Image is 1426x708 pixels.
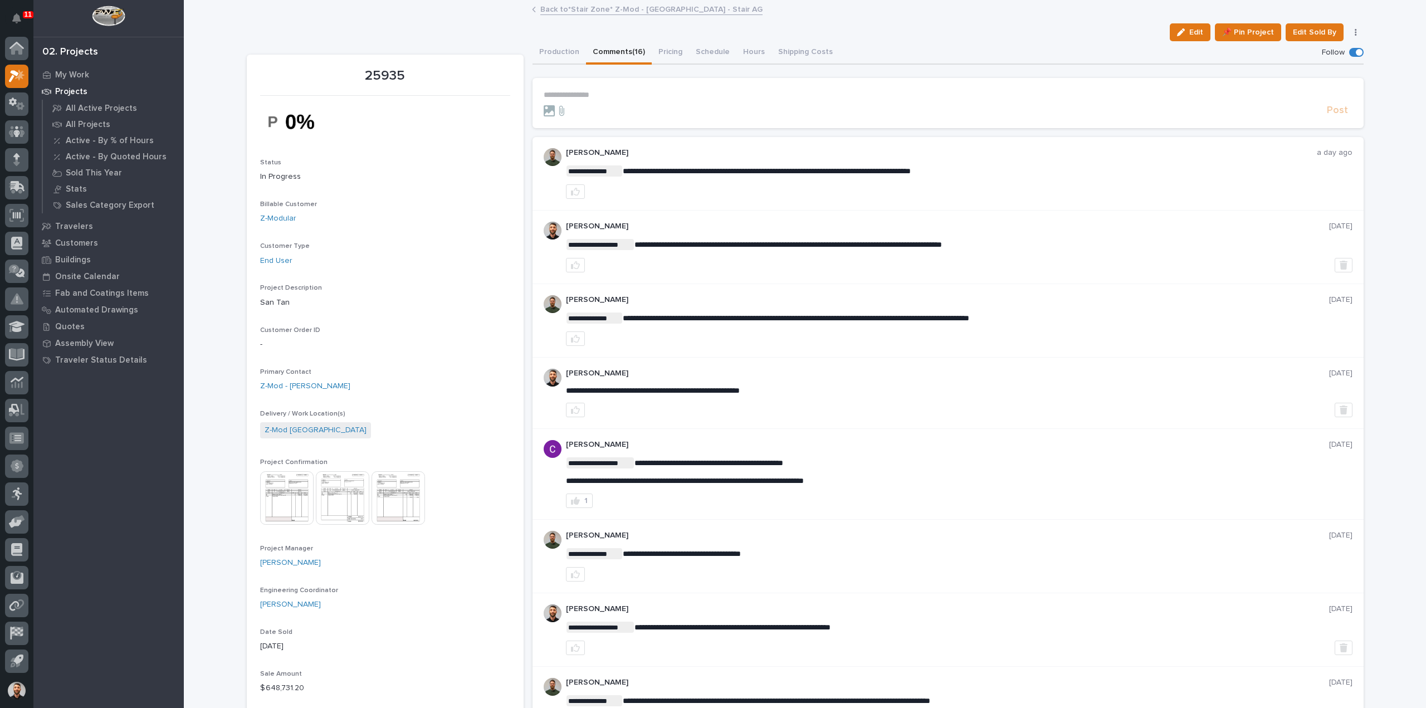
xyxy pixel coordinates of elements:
[1286,23,1344,41] button: Edit Sold By
[43,165,184,180] a: Sold This Year
[689,41,736,65] button: Schedule
[14,13,28,31] div: Notifications11
[652,41,689,65] button: Pricing
[260,339,510,350] p: -
[584,497,588,505] div: 1
[1322,48,1345,57] p: Follow
[1329,604,1352,614] p: [DATE]
[33,83,184,100] a: Projects
[1327,104,1348,117] span: Post
[1222,26,1274,39] span: 📌 Pin Project
[260,285,322,291] span: Project Description
[1170,23,1210,41] button: Edit
[566,184,585,199] button: like this post
[736,41,771,65] button: Hours
[260,380,350,392] a: Z-Mod - [PERSON_NAME]
[544,148,561,166] img: AATXAJw4slNr5ea0WduZQVIpKGhdapBAGQ9xVsOeEvl5=s96-c
[533,41,586,65] button: Production
[544,531,561,549] img: AATXAJw4slNr5ea0WduZQVIpKGhdapBAGQ9xVsOeEvl5=s96-c
[33,318,184,335] a: Quotes
[260,255,292,267] a: End User
[260,102,344,141] img: dqtbq5KEdEyjuQPyDTVO6r1bQxrOQpZ9DtgqCDq1xoU
[1322,104,1352,117] button: Post
[33,66,184,83] a: My Work
[260,545,313,552] span: Project Manager
[566,678,1329,687] p: [PERSON_NAME]
[66,136,154,146] p: Active - By % of Hours
[260,411,345,417] span: Delivery / Work Location(s)
[66,104,137,114] p: All Active Projects
[66,152,167,162] p: Active - By Quoted Hours
[544,604,561,622] img: AGNmyxaji213nCK4JzPdPN3H3CMBhXDSA2tJ_sy3UIa5=s96-c
[43,100,184,116] a: All Active Projects
[33,251,184,268] a: Buildings
[5,7,28,30] button: Notifications
[566,604,1329,614] p: [PERSON_NAME]
[1317,148,1352,158] p: a day ago
[55,238,98,248] p: Customers
[544,678,561,696] img: AATXAJw4slNr5ea0WduZQVIpKGhdapBAGQ9xVsOeEvl5=s96-c
[55,305,138,315] p: Automated Drawings
[566,494,593,508] button: 1
[66,201,154,211] p: Sales Category Export
[55,289,149,299] p: Fab and Coatings Items
[566,222,1329,231] p: [PERSON_NAME]
[1293,26,1336,39] span: Edit Sold By
[1215,23,1281,41] button: 📌 Pin Project
[43,197,184,213] a: Sales Category Export
[260,459,328,466] span: Project Confirmation
[1329,531,1352,540] p: [DATE]
[566,148,1317,158] p: [PERSON_NAME]
[33,335,184,351] a: Assembly View
[260,213,296,224] a: Z-Modular
[1329,369,1352,378] p: [DATE]
[260,171,510,183] p: In Progress
[566,258,585,272] button: like this post
[92,6,125,26] img: Workspace Logo
[43,133,184,148] a: Active - By % of Hours
[33,218,184,235] a: Travelers
[55,272,120,282] p: Onsite Calendar
[566,641,585,655] button: like this post
[586,41,652,65] button: Comments (16)
[66,168,122,178] p: Sold This Year
[544,440,561,458] img: AItbvmm9XFGwq9MR7ZO9lVE1d7-1VhVxQizPsTd1Fh95=s96-c
[66,184,87,194] p: Stats
[260,587,338,594] span: Engineering Coordinator
[25,11,32,18] p: 11
[566,403,585,417] button: like this post
[1329,295,1352,305] p: [DATE]
[260,159,281,166] span: Status
[33,351,184,368] a: Traveler Status Details
[260,557,321,569] a: [PERSON_NAME]
[265,424,367,436] a: Z-Mod [GEOGRAPHIC_DATA]
[566,295,1329,305] p: [PERSON_NAME]
[260,201,317,208] span: Billable Customer
[771,41,839,65] button: Shipping Costs
[260,297,510,309] p: San Tan
[260,671,302,677] span: Sale Amount
[55,70,89,80] p: My Work
[43,149,184,164] a: Active - By Quoted Hours
[43,116,184,132] a: All Projects
[566,440,1329,450] p: [PERSON_NAME]
[42,46,98,58] div: 02. Projects
[566,531,1329,540] p: [PERSON_NAME]
[66,120,110,130] p: All Projects
[1329,222,1352,231] p: [DATE]
[5,679,28,702] button: users-avatar
[33,285,184,301] a: Fab and Coatings Items
[260,68,510,84] p: 25935
[260,641,510,652] p: [DATE]
[544,222,561,240] img: AGNmyxaji213nCK4JzPdPN3H3CMBhXDSA2tJ_sy3UIa5=s96-c
[566,331,585,346] button: like this post
[544,369,561,387] img: AGNmyxaji213nCK4JzPdPN3H3CMBhXDSA2tJ_sy3UIa5=s96-c
[260,327,320,334] span: Customer Order ID
[566,567,585,582] button: like this post
[566,369,1329,378] p: [PERSON_NAME]
[260,243,310,250] span: Customer Type
[1329,440,1352,450] p: [DATE]
[55,222,93,232] p: Travelers
[1189,27,1203,37] span: Edit
[55,339,114,349] p: Assembly View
